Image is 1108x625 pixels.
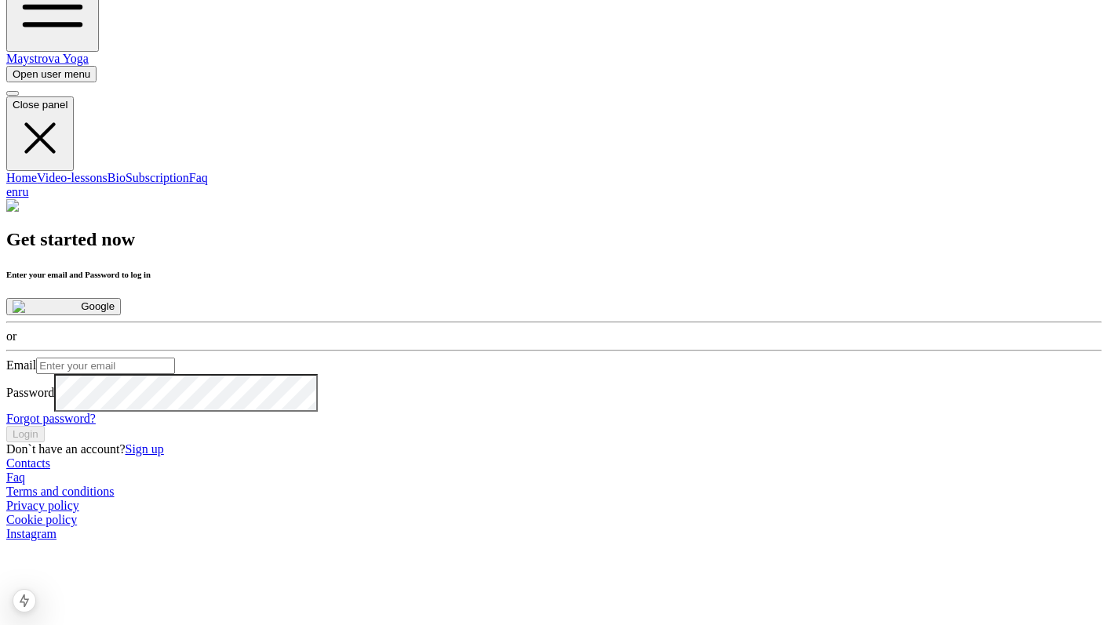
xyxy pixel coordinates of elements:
a: en [6,185,18,198]
a: Contacts [6,456,50,470]
input: Enter your email [36,358,175,374]
span: Close panel [13,99,67,111]
span: Don`t have an account? [6,442,125,456]
a: Privacy policy [6,499,79,512]
label: Email [6,358,36,372]
button: Close panel [6,96,74,170]
a: Sign up [125,442,163,456]
h6: Enter your email and Password to log in [6,270,1102,279]
span: Open user menu [13,68,90,80]
button: Open user menu [6,66,97,82]
a: Terms and conditions [6,485,115,498]
a: Cookie policy [6,513,77,526]
a: Home [6,171,37,184]
img: Google icon [13,300,81,313]
span: Instagram [6,527,56,540]
a: Maystrova Yoga [6,52,89,65]
a: Video-lessons [37,171,108,184]
nav: Footer [6,456,1102,527]
span: or [6,329,16,343]
a: Faq [6,471,25,484]
label: Password [6,386,54,399]
a: ru [18,185,28,198]
a: Bio [108,171,126,184]
button: Google [6,298,121,315]
a: Faq [189,171,208,184]
button: Login [6,426,45,442]
h2: Get started now [6,229,1102,250]
img: Yoga icon [6,199,70,213]
a: Subscription [126,171,189,184]
a: Forgot password? [6,412,96,425]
